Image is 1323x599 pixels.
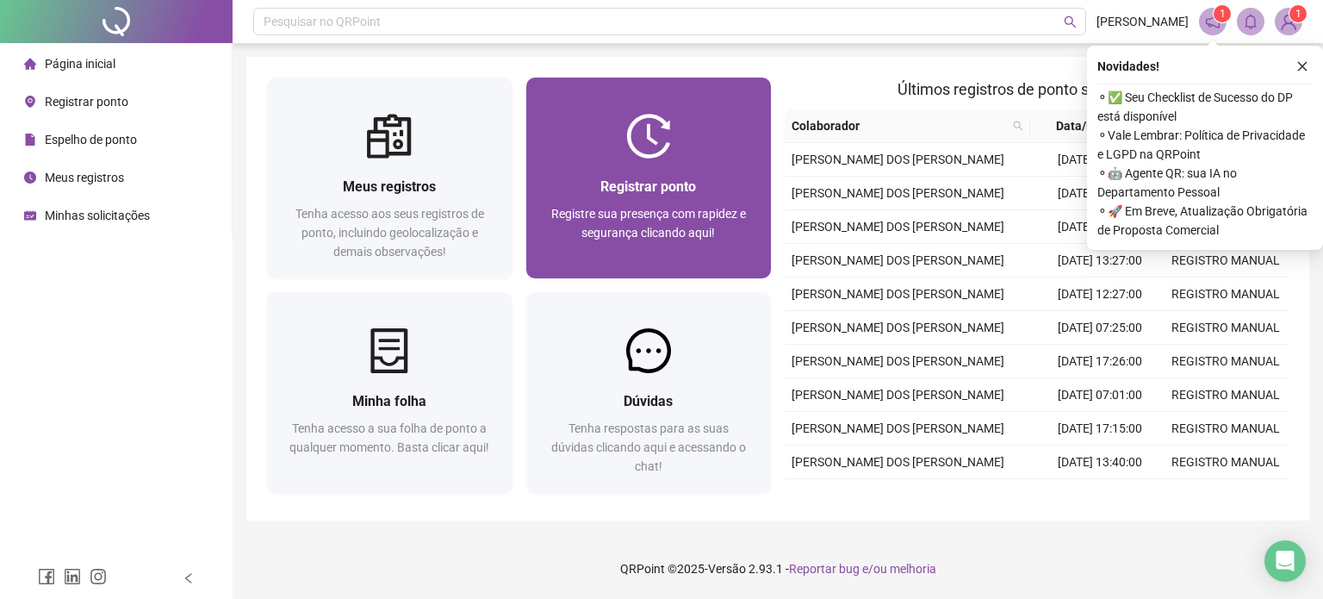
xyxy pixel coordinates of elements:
span: instagram [90,568,107,585]
span: notification [1205,14,1221,29]
span: Meus registros [343,178,436,195]
img: 83985 [1276,9,1301,34]
span: [PERSON_NAME] DOS [PERSON_NAME] [792,153,1004,166]
td: REGISTRO MANUAL [1163,479,1289,513]
span: clock-circle [24,172,36,184]
td: [DATE] 13:40:00 [1037,446,1163,479]
span: search [1009,113,1027,139]
span: left [183,572,195,584]
span: search [1013,121,1023,131]
a: Registrar pontoRegistre sua presença com rapidez e segurança clicando aqui! [526,78,772,278]
span: [PERSON_NAME] DOS [PERSON_NAME] [792,220,1004,234]
span: close [1296,60,1308,72]
td: [DATE] 13:26:00 [1037,177,1163,210]
td: REGISTRO MANUAL [1163,378,1289,412]
span: [PERSON_NAME] DOS [PERSON_NAME] [792,388,1004,402]
td: [DATE] 12:35:00 [1037,479,1163,513]
span: Minha folha [352,393,426,409]
span: Tenha acesso a sua folha de ponto a qualquer momento. Basta clicar aqui! [289,421,489,454]
span: ⚬ ✅ Seu Checklist de Sucesso do DP está disponível [1097,88,1313,126]
span: search [1064,16,1077,28]
span: [PERSON_NAME] DOS [PERSON_NAME] [792,287,1004,301]
td: [DATE] 17:15:00 [1037,412,1163,446]
footer: QRPoint © 2025 - 2.93.1 - [233,539,1323,599]
span: Tenha acesso aos seus registros de ponto, incluindo geolocalização e demais observações! [295,207,484,259]
a: Minha folhaTenha acesso a sua folha de ponto a qualquer momento. Basta clicar aqui! [267,292,512,493]
sup: 1 [1214,5,1231,22]
div: Open Intercom Messenger [1264,540,1306,582]
td: [DATE] 07:25:00 [1037,311,1163,345]
span: environment [24,96,36,108]
td: REGISTRO MANUAL [1163,278,1289,311]
span: home [24,58,36,70]
span: Registrar ponto [600,178,696,195]
span: Meus registros [45,171,124,184]
span: [PERSON_NAME] DOS [PERSON_NAME] [792,186,1004,200]
span: [PERSON_NAME] DOS [PERSON_NAME] [792,253,1004,267]
span: Espelho de ponto [45,133,137,147]
span: ⚬ Vale Lembrar: Política de Privacidade e LGPD na QRPoint [1097,126,1313,164]
td: REGISTRO MANUAL [1163,412,1289,446]
span: Tenha respostas para as suas dúvidas clicando aqui e acessando o chat! [551,421,746,473]
span: Registre sua presença com rapidez e segurança clicando aqui! [551,207,746,240]
span: [PERSON_NAME] DOS [PERSON_NAME] [792,354,1004,368]
span: Colaborador [792,116,1006,135]
span: Dúvidas [624,393,673,409]
span: Data/Hora [1037,116,1132,135]
td: [DATE] 17:08:00 [1037,143,1163,177]
td: [DATE] 12:27:00 [1037,278,1163,311]
span: [PERSON_NAME] DOS [PERSON_NAME] [792,455,1004,469]
span: file [24,134,36,146]
td: REGISTRO MANUAL [1163,446,1289,479]
td: REGISTRO MANUAL [1163,345,1289,378]
span: [PERSON_NAME] [1096,12,1189,31]
td: [DATE] 13:27:00 [1037,244,1163,278]
sup: Atualize o seu contato no menu Meus Dados [1289,5,1307,22]
span: Página inicial [45,57,115,71]
span: schedule [24,209,36,222]
a: DúvidasTenha respostas para as suas dúvidas clicando aqui e acessando o chat! [526,292,772,493]
span: [PERSON_NAME] DOS [PERSON_NAME] [792,321,1004,334]
span: Registrar ponto [45,95,128,109]
span: 1 [1220,8,1226,20]
td: [DATE] 07:01:00 [1037,378,1163,412]
span: Versão [708,562,746,576]
td: REGISTRO MANUAL [1163,244,1289,278]
span: facebook [38,568,55,585]
td: REGISTRO MANUAL [1163,311,1289,345]
span: Reportar bug e/ou melhoria [789,562,936,576]
span: Minhas solicitações [45,209,150,222]
a: Meus registrosTenha acesso aos seus registros de ponto, incluindo geolocalização e demais observa... [267,78,512,278]
td: [DATE] 12:25:00 [1037,210,1163,244]
td: [DATE] 17:26:00 [1037,345,1163,378]
span: [PERSON_NAME] DOS [PERSON_NAME] [792,421,1004,435]
span: ⚬ 🚀 Em Breve, Atualização Obrigatória de Proposta Comercial [1097,202,1313,240]
span: linkedin [64,568,81,585]
span: 1 [1295,8,1301,20]
span: Novidades ! [1097,57,1159,76]
span: ⚬ 🤖 Agente QR: sua IA no Departamento Pessoal [1097,164,1313,202]
span: bell [1243,14,1258,29]
th: Data/Hora [1030,109,1152,143]
span: Últimos registros de ponto sincronizados [898,80,1176,98]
